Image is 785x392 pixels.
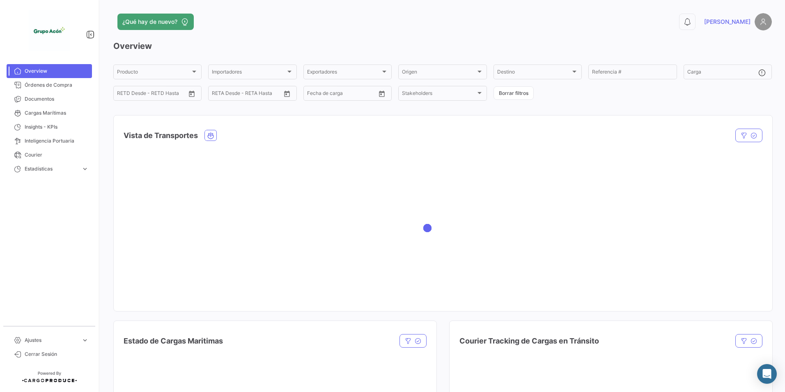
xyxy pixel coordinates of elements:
button: ¿Qué hay de nuevo? [117,14,194,30]
button: Open calendar [281,88,293,100]
a: Cargas Marítimas [7,106,92,120]
button: Ocean [205,130,216,141]
input: Desde [212,92,227,97]
h4: Estado de Cargas Maritimas [124,335,223,347]
span: Stakeholders [402,92,475,97]
img: placeholder-user.png [755,13,772,30]
span: Origen [402,70,475,76]
a: Courier [7,148,92,162]
span: Overview [25,67,89,75]
input: Desde [117,92,132,97]
span: Órdenes de Compra [25,81,89,89]
span: Inteligencia Portuaria [25,137,89,145]
button: Open calendar [186,88,198,100]
a: Inteligencia Portuaria [7,134,92,148]
span: Cerrar Sesión [25,350,89,358]
span: expand_more [81,165,89,173]
span: Importadores [212,70,285,76]
a: Documentos [7,92,92,106]
span: expand_more [81,337,89,344]
a: Overview [7,64,92,78]
input: Hasta [232,92,265,97]
span: Estadísticas [25,165,78,173]
input: Desde [307,92,322,97]
img: 1f3d66c5-6a2d-4a07-a58d-3a8e9bbc88ff.jpeg [29,10,70,51]
span: Insights - KPIs [25,123,89,131]
button: Borrar filtros [493,86,534,100]
span: ¿Qué hay de nuevo? [122,18,177,26]
h4: Courier Tracking de Cargas en Tránsito [459,335,599,347]
input: Hasta [328,92,360,97]
span: [PERSON_NAME] [704,18,751,26]
h4: Vista de Transportes [124,130,198,141]
button: Open calendar [376,88,388,100]
div: Abrir Intercom Messenger [757,364,777,384]
h3: Overview [113,40,772,52]
a: Órdenes de Compra [7,78,92,92]
span: Producto [117,70,191,76]
a: Insights - KPIs [7,120,92,134]
span: Ajustes [25,337,78,344]
input: Hasta [138,92,170,97]
span: Courier [25,151,89,159]
span: Exportadores [307,70,381,76]
span: Destino [497,70,571,76]
span: Cargas Marítimas [25,109,89,117]
span: Documentos [25,95,89,103]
